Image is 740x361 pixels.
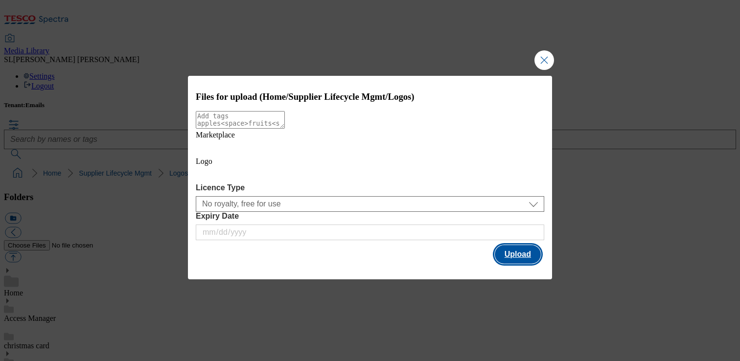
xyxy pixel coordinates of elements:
button: Upload [495,245,541,264]
label: Expiry Date [196,212,544,221]
span: Logo [196,157,212,165]
span: Marketplace [196,131,235,139]
label: Licence Type [196,183,544,192]
button: Close Modal [534,50,554,70]
h3: Files for upload (Home/Supplier Lifecycle Mgmt/Logos) [196,91,544,102]
div: Modal [188,76,552,280]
